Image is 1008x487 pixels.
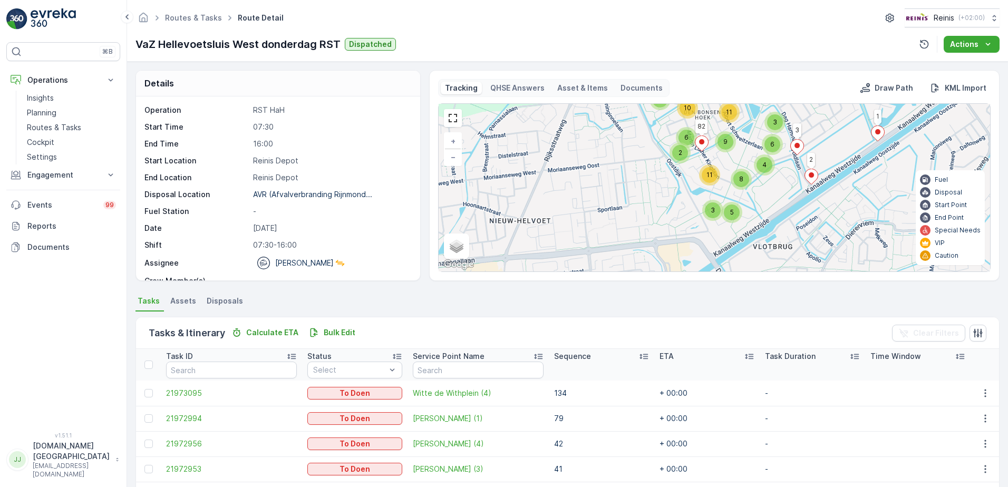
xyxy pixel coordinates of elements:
span: v 1.51.1 [6,432,120,439]
td: + 00:00 [654,456,760,482]
p: Documents [27,242,116,252]
div: Toggle Row Selected [144,465,153,473]
p: - [253,206,409,217]
td: - [760,456,865,482]
span: [PERSON_NAME] (1) [413,413,544,424]
span: − [451,152,456,161]
p: Caution [935,251,958,260]
a: Planning [23,105,120,120]
td: + 00:00 [654,381,760,406]
div: 8 [731,169,752,190]
p: Operation [144,105,249,115]
button: Dispatched [345,38,396,51]
button: To Doen [307,437,402,450]
td: + 00:00 [654,431,760,456]
p: Task ID [166,351,193,362]
div: Toggle Row Selected [144,440,153,448]
p: Details [144,77,174,90]
button: To Doen [307,387,402,400]
p: Start Time [144,122,249,132]
span: 8 [739,175,743,183]
button: To Doen [307,463,402,475]
p: 07:30 [253,122,409,132]
span: + [451,137,455,145]
p: Service Point Name [413,351,484,362]
span: 21972953 [166,464,297,474]
button: Calculate ETA [227,326,303,339]
p: 42 [554,439,649,449]
p: [PERSON_NAME] [275,258,334,268]
p: Clear Filters [913,328,959,338]
p: 79 [554,413,649,424]
p: Settings [27,152,57,162]
p: Fuel [935,176,948,184]
p: AVR (Afvalverbranding Rijnmond... [253,190,372,199]
p: VaZ Hellevoetsluis West donderdag RST [135,36,341,52]
span: Route Detail [236,13,286,23]
p: Bulk Edit [324,327,355,338]
p: To Doen [340,439,370,449]
p: Reinis Depot [253,172,409,183]
span: Tasks [138,296,160,306]
div: Toggle Row Selected [144,414,153,423]
p: Dispatched [349,39,392,50]
p: 07:30-16:00 [253,240,409,250]
td: + 00:00 [654,406,760,431]
p: VIP [935,239,945,247]
p: RST HaH [253,105,409,115]
div: 3 [702,200,723,221]
span: Assets [170,296,196,306]
div: 6 [762,134,783,155]
a: 21972956 [166,439,297,449]
button: Clear Filters [892,325,965,342]
p: Insights [27,93,54,103]
span: 10 [684,104,691,112]
p: Reports [27,221,116,231]
p: End Location [144,172,249,183]
p: 99 [105,201,114,209]
div: 10 [677,98,698,119]
input: Search [413,362,544,378]
span: 21973095 [166,388,297,398]
span: 11 [726,108,732,116]
p: ⌘B [102,47,113,56]
span: 6 [770,140,774,148]
div: 11 [699,164,720,186]
p: Time Window [870,351,921,362]
p: Events [27,200,97,210]
button: JJ[DOMAIN_NAME][GEOGRAPHIC_DATA][EMAIL_ADDRESS][DOMAIN_NAME] [6,441,120,479]
a: Willem Joseph van Ghentstraat (4) [413,439,544,449]
p: 41 [554,464,649,474]
p: To Doen [340,464,370,474]
p: End Point [935,213,964,222]
a: 21972994 [166,413,297,424]
p: [DOMAIN_NAME][GEOGRAPHIC_DATA] [33,441,110,462]
input: Search [166,362,297,378]
a: Homepage [138,16,149,25]
a: Willem van der Zaanstraat (1) [413,413,544,424]
button: Draw Path [856,82,917,94]
a: View Fullscreen [445,110,461,126]
span: Disposals [207,296,243,306]
p: Planning [27,108,56,118]
p: Actions [950,39,978,50]
td: - [760,381,865,406]
a: Zoom Out [445,149,461,165]
a: Open this area in Google Maps (opens a new window) [441,258,476,271]
p: To Doen [340,388,370,398]
p: Select [313,365,386,375]
p: [DATE] [253,223,409,233]
a: Settings [23,150,120,164]
a: Cockpit [23,135,120,150]
span: 3 [711,206,715,214]
p: Disposal Location [144,189,249,200]
img: Reinis-Logo-Vrijstaand_Tekengebied-1-copy2_aBO4n7j.png [905,12,929,24]
p: Asset & Items [557,83,608,93]
p: Sequence [554,351,591,362]
p: Operations [27,75,99,85]
p: [EMAIL_ADDRESS][DOMAIN_NAME] [33,462,110,479]
img: logo_light-DOdMpM7g.png [31,8,76,30]
span: 4 [762,161,767,169]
